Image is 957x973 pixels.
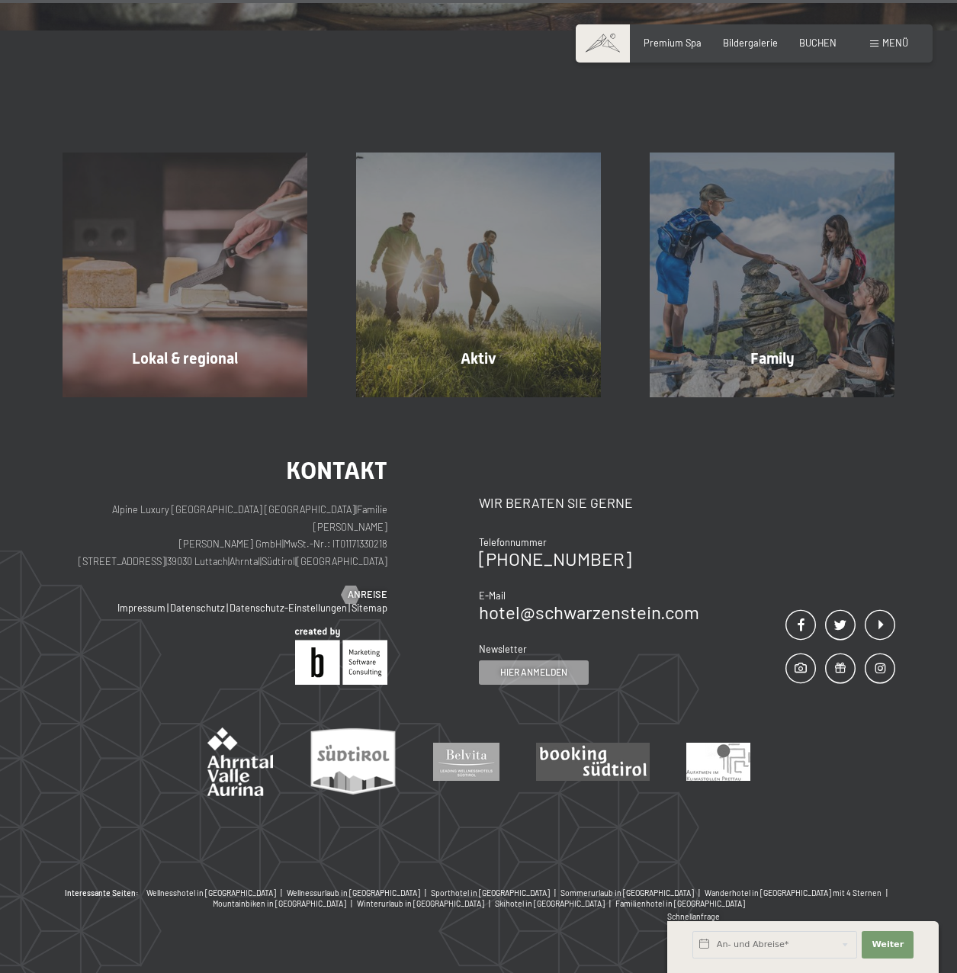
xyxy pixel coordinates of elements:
a: Familienhotel in [GEOGRAPHIC_DATA] [615,898,745,910]
a: Impressum [117,602,165,614]
b: Interessante Seiten: [65,888,139,899]
a: [PHONE_NUMBER] [479,548,631,570]
span: Aktiv [461,349,496,368]
a: hotel@schwarzenstein.com [479,601,699,623]
span: Schnellanfrage [667,912,720,921]
span: Kontakt [286,456,387,485]
p: Alpine Luxury [GEOGRAPHIC_DATA] [GEOGRAPHIC_DATA] Familie [PERSON_NAME] [PERSON_NAME] GmbH MwSt.-... [63,501,387,570]
a: Mountainbiken in [GEOGRAPHIC_DATA] | [213,898,357,910]
a: Anreise [342,588,387,602]
span: Wir beraten Sie gerne [479,494,633,511]
span: Skihotel in [GEOGRAPHIC_DATA] [495,899,605,908]
a: Wellnesshotel in [GEOGRAPHIC_DATA] | [146,888,287,899]
span: Weiter [872,939,904,951]
span: | [695,888,705,898]
span: | [282,538,284,550]
img: Brandnamic GmbH | Leading Hospitality Solutions [295,628,387,685]
a: Wanderhotel in [GEOGRAPHIC_DATA] mit 4 Sternen | [705,888,892,899]
span: Menü [882,37,908,49]
span: | [228,555,230,567]
span: Wellnesshotel in [GEOGRAPHIC_DATA] [146,888,276,898]
a: Südtiroler Küche im Hotel Schwarzenstein genießen Aktiv [332,153,625,397]
span: Telefonnummer [479,536,547,548]
a: Sommerurlaub in [GEOGRAPHIC_DATA] | [560,888,705,899]
span: Wanderhotel in [GEOGRAPHIC_DATA] mit 4 Sternen [705,888,882,898]
span: | [355,503,357,515]
span: | [348,602,350,614]
span: | [606,899,615,908]
span: | [260,555,262,567]
span: | [551,888,560,898]
span: Wellnessurlaub in [GEOGRAPHIC_DATA] [287,888,420,898]
span: Family [750,349,795,368]
span: | [278,888,287,898]
span: Lokal & regional [132,349,238,368]
a: Winterurlaub in [GEOGRAPHIC_DATA] | [357,898,495,910]
a: BUCHEN [799,37,837,49]
span: Familienhotel in [GEOGRAPHIC_DATA] [615,899,745,908]
span: Newsletter [479,643,527,655]
span: | [226,602,228,614]
a: Datenschutz [170,602,225,614]
a: Südtiroler Küche im Hotel Schwarzenstein genießen Family [625,153,919,397]
span: Hier anmelden [500,666,567,679]
a: Skihotel in [GEOGRAPHIC_DATA] | [495,898,615,910]
span: | [422,888,431,898]
span: Winterurlaub in [GEOGRAPHIC_DATA] [357,899,484,908]
span: | [167,602,169,614]
span: | [486,899,495,908]
span: Sommerurlaub in [GEOGRAPHIC_DATA] [560,888,694,898]
span: Mountainbiken in [GEOGRAPHIC_DATA] [213,899,346,908]
a: Sitemap [352,602,387,614]
span: | [348,899,357,908]
span: | [295,555,297,567]
a: Premium Spa [644,37,702,49]
span: E-Mail [479,589,506,602]
span: | [165,555,167,567]
a: Wellnessurlaub in [GEOGRAPHIC_DATA] | [287,888,431,899]
a: Sporthotel in [GEOGRAPHIC_DATA] | [431,888,560,899]
a: Südtiroler Küche im Hotel Schwarzenstein genießen Lokal & regional [38,153,332,397]
span: Anreise [348,588,387,602]
a: Bildergalerie [723,37,778,49]
span: | [883,888,892,898]
a: Datenschutz-Einstellungen [230,602,347,614]
button: Weiter [862,931,914,959]
span: Sporthotel in [GEOGRAPHIC_DATA] [431,888,550,898]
